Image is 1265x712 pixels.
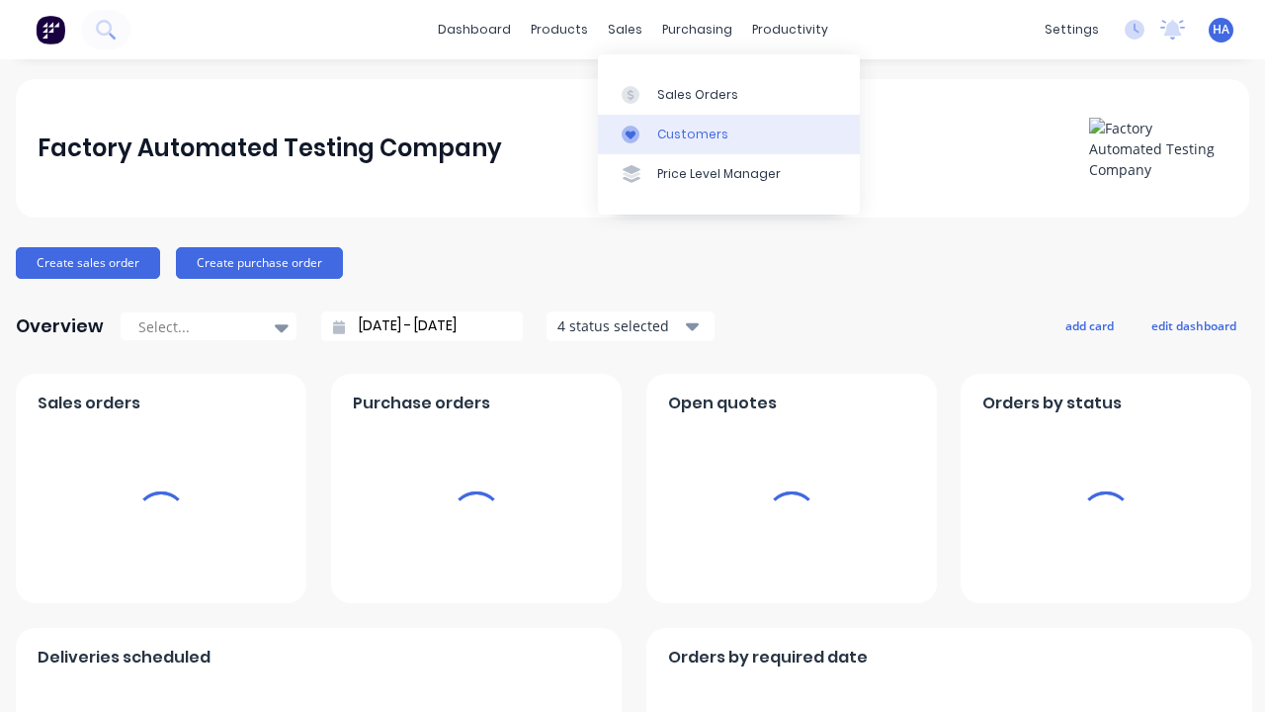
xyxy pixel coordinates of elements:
[982,392,1122,415] span: Orders by status
[598,154,860,194] a: Price Level Manager
[598,74,860,114] a: Sales Orders
[1053,312,1127,338] button: add card
[1089,118,1227,180] img: Factory Automated Testing Company
[557,315,682,336] div: 4 status selected
[1035,15,1109,44] div: settings
[38,646,211,669] span: Deliveries scheduled
[16,307,104,346] div: Overview
[353,392,490,415] span: Purchase orders
[1138,312,1249,338] button: edit dashboard
[657,86,738,104] div: Sales Orders
[38,392,140,415] span: Sales orders
[657,126,728,143] div: Customers
[1213,21,1229,39] span: HA
[428,15,521,44] a: dashboard
[668,646,868,669] span: Orders by required date
[668,392,777,415] span: Open quotes
[547,311,715,341] button: 4 status selected
[598,115,860,154] a: Customers
[652,15,742,44] div: purchasing
[657,165,781,183] div: Price Level Manager
[521,15,598,44] div: products
[38,129,502,168] div: Factory Automated Testing Company
[598,15,652,44] div: sales
[176,247,343,279] button: Create purchase order
[16,247,160,279] button: Create sales order
[36,15,65,44] img: Factory
[742,15,838,44] div: productivity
